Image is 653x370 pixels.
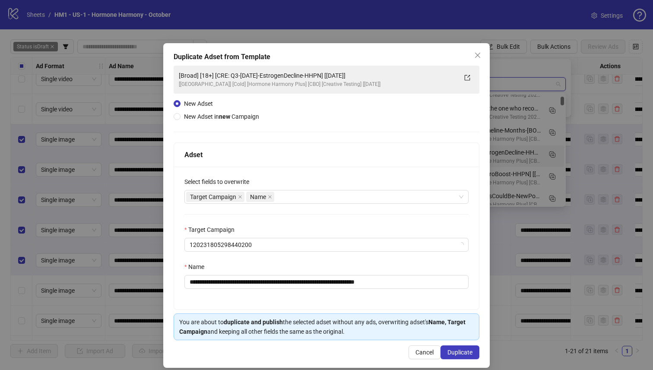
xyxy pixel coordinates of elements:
[224,319,283,326] strong: duplicate and publish
[184,149,469,160] div: Adset
[184,100,213,107] span: New Adset
[184,177,255,187] label: Select fields to overwrite
[464,75,470,81] span: export
[174,52,479,62] div: Duplicate Adset from Template
[179,319,466,335] strong: Name, Target Campaign
[415,349,434,356] span: Cancel
[179,71,457,80] div: [Broad] [18+] [CRE: Q3-[DATE]-EstrogenDecline-HHPN] [[DATE]]
[268,195,272,199] span: close
[186,192,244,202] span: Target Campaign
[246,192,274,202] span: Name
[474,52,481,59] span: close
[409,345,441,359] button: Cancel
[184,225,240,234] label: Target Campaign
[441,345,479,359] button: Duplicate
[238,195,242,199] span: close
[458,241,465,248] span: loading
[179,317,474,336] div: You are about to the selected adset without any ads, overwriting adset's and keeping all other fi...
[184,275,469,289] input: Name
[184,262,210,272] label: Name
[190,192,236,202] span: Target Campaign
[179,80,457,89] div: [[GEOGRAPHIC_DATA]] [Cold] [Hormone Harmony Plus] [CBO] [Creative Testing] [[DATE]]
[471,48,485,62] button: Close
[184,113,259,120] span: New Adset in Campaign
[219,113,230,120] strong: new
[250,192,266,202] span: Name
[447,349,472,356] span: Duplicate
[190,238,463,251] span: 120231805298440200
